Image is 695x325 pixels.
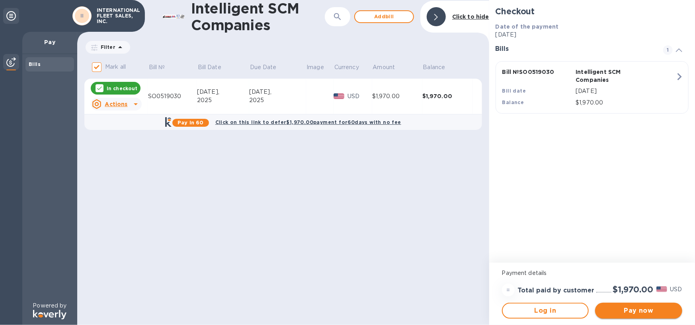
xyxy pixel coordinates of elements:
[496,6,689,16] h2: Checkout
[334,63,359,72] p: Currency
[502,303,589,319] button: Log in
[576,99,675,107] p: $1,970.00
[502,284,515,296] div: =
[502,269,682,277] p: Payment details
[107,85,137,92] p: In checkout
[354,10,414,23] button: Addbill
[149,63,176,72] span: Bill №
[502,68,573,76] p: Bill № SO0519030
[373,63,406,72] span: Amount
[361,12,407,21] span: Add bill
[197,96,249,104] div: 2025
[452,14,489,20] b: Click to hide
[372,92,422,101] div: $1,970.00
[334,93,344,99] img: USD
[502,88,526,94] b: Bill date
[105,63,126,71] p: Mark all
[496,31,689,39] p: [DATE]
[423,63,445,72] p: Balance
[80,13,84,19] b: II
[422,92,472,100] div: $1,970.00
[178,120,203,126] b: Pay in 60
[215,119,401,125] b: Click on this link to defer $1,970.00 payment for 60 days with no fee
[29,38,71,46] p: Pay
[249,88,306,96] div: [DATE],
[595,303,682,319] button: Pay now
[197,88,249,96] div: [DATE],
[518,287,595,294] h3: Total paid by customer
[249,96,306,104] div: 2025
[576,68,646,84] p: Intelligent SCM Companies
[148,92,197,101] div: SO0519030
[496,61,689,114] button: Bill №SO0519030Intelligent SCM CompaniesBill date[DATE]Balance$1,970.00
[509,306,582,315] span: Log in
[250,63,277,72] p: Due Date
[105,101,127,107] u: Actions
[656,286,667,292] img: USD
[33,302,66,310] p: Powered by
[97,8,137,24] p: INTERNATIONAL FLEET SALES, INC.
[423,63,455,72] span: Balance
[576,87,675,95] p: [DATE]
[502,99,524,105] b: Balance
[198,63,232,72] span: Bill Date
[373,63,395,72] p: Amount
[307,63,324,72] p: Image
[347,92,372,101] p: USD
[250,63,287,72] span: Due Date
[198,63,221,72] p: Bill Date
[98,44,115,50] p: Filter
[601,306,676,315] span: Pay now
[670,285,682,294] p: USD
[663,45,673,55] span: 1
[613,284,653,294] h2: $1,970.00
[149,63,165,72] p: Bill №
[496,23,559,30] b: Date of the payment
[29,61,41,67] b: Bills
[33,310,66,319] img: Logo
[496,45,654,53] h3: Bills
